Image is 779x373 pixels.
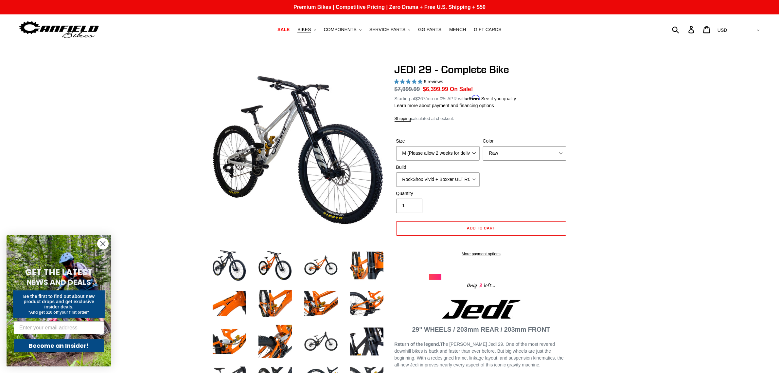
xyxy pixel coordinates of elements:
img: Load image into Gallery viewer, JEDI 29 - Complete Bike [349,324,385,360]
span: SERVICE PARTS [369,27,405,32]
a: Shipping [395,116,411,122]
button: SERVICE PARTS [366,25,414,34]
input: Enter your email address [14,321,104,334]
span: 5.00 stars [395,79,424,84]
label: Color [483,138,566,145]
strong: Return of the legend. [395,342,440,347]
a: GIFT CARDS [470,25,505,34]
button: BIKES [294,25,319,34]
span: 6 reviews [424,79,443,84]
span: MERCH [449,27,466,32]
span: $6,399.99 [423,86,448,92]
label: Size [396,138,480,145]
label: Quantity [396,190,480,197]
img: Load image into Gallery viewer, JEDI 29 - Complete Bike [303,247,339,284]
img: Load image into Gallery viewer, JEDI 29 - Complete Bike [257,324,293,360]
span: GG PARTS [418,27,441,32]
s: $7,999.99 [395,86,420,92]
span: GET THE LATEST [25,266,93,278]
span: Affirm [466,95,480,101]
a: MERCH [446,25,469,34]
span: BIKES [297,27,311,32]
span: Add to cart [467,226,495,230]
strong: 29" WHEELS / 203mm REAR / 203mm FRONT [412,326,550,333]
img: Canfield Bikes [18,19,100,40]
a: SALE [274,25,293,34]
a: GG PARTS [415,25,445,34]
h1: JEDI 29 - Complete Bike [395,63,568,76]
img: Load image into Gallery viewer, JEDI 29 - Complete Bike [349,247,385,284]
button: COMPONENTS [321,25,365,34]
span: On Sale! [450,85,473,93]
img: Jedi Logo [442,300,521,319]
span: Be the first to find out about new product drops and get exclusive insider deals. [23,294,95,309]
button: Add to cart [396,221,566,236]
img: Load image into Gallery viewer, JEDI 29 - Complete Bike [303,324,339,360]
span: $267 [415,96,425,101]
button: Become an Insider! [14,339,104,352]
img: Load image into Gallery viewer, JEDI 29 - Complete Bike [303,285,339,322]
input: Search [676,22,692,37]
div: calculated at checkout. [395,115,568,122]
span: NEWS AND DEALS [27,277,91,287]
img: Load image into Gallery viewer, JEDI 29 - Complete Bike [257,285,293,322]
span: COMPONENTS [324,27,357,32]
img: Load image into Gallery viewer, JEDI 29 - Complete Bike [349,285,385,322]
p: Starting at /mo or 0% APR with . [395,94,516,102]
a: Learn more about payment and financing options [395,103,494,108]
span: *And get $10 off your first order* [28,310,89,315]
span: GIFT CARDS [474,27,502,32]
p: The [PERSON_NAME] Jedi 29. One of the most revered downhill bikes is back and faster than ever be... [395,341,568,368]
button: Close dialog [97,238,109,249]
a: See if you qualify - Learn more about Affirm Financing (opens in modal) [481,96,516,101]
a: More payment options [396,251,566,257]
img: Load image into Gallery viewer, JEDI 29 - Complete Bike [211,285,247,322]
span: SALE [277,27,290,32]
img: Load image into Gallery viewer, JEDI 29 - Complete Bike [211,247,247,284]
img: Load image into Gallery viewer, JEDI 29 - Complete Bike [257,247,293,284]
div: Only left... [429,280,534,290]
span: 3 [477,282,484,290]
img: Load image into Gallery viewer, JEDI 29 - Complete Bike [211,324,247,360]
label: Build [396,164,480,171]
